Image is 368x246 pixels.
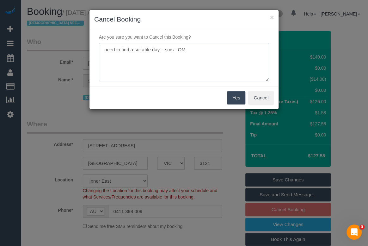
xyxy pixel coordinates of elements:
iframe: Intercom live chat [347,224,362,240]
sui-modal: Cancel Booking [89,10,279,109]
h3: Cancel Booking [94,15,274,24]
button: Yes [227,91,245,104]
button: × [270,14,274,21]
p: Are you sure you want to Cancel this Booking? [94,34,274,40]
span: 3 [359,224,365,230]
button: Cancel [248,91,274,104]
